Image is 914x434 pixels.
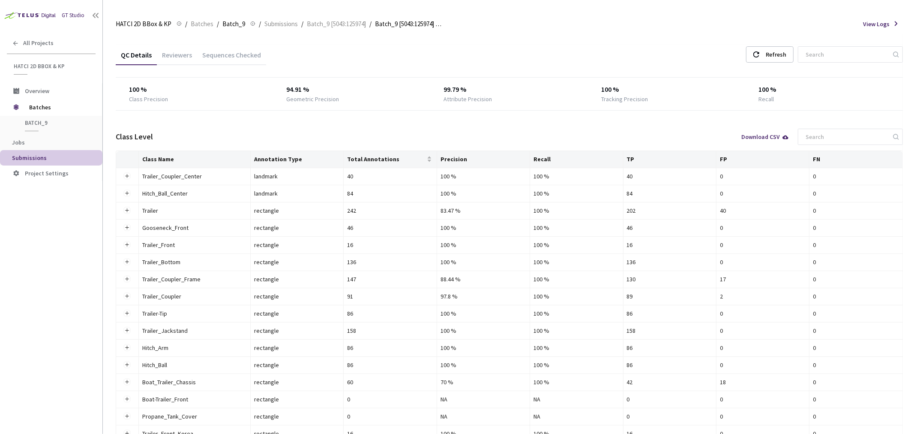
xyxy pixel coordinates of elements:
[533,309,619,318] div: 100 %
[720,343,806,353] div: 0
[25,169,69,177] span: Project Settings
[197,51,266,65] div: Sequences Checked
[813,274,899,284] div: 0
[254,240,340,250] div: rectangle
[375,19,444,29] span: Batch_9 [5043:125974] QC - [DATE]
[720,292,806,301] div: 2
[627,377,713,387] div: 42
[627,326,713,335] div: 158
[720,189,806,198] div: 0
[437,151,530,168] th: Precision
[627,309,713,318] div: 86
[720,172,806,181] div: 0
[813,343,899,353] div: 0
[124,207,131,214] button: Expand row
[116,131,153,142] div: Class Level
[627,223,713,232] div: 46
[189,19,215,28] a: Batches
[116,51,157,65] div: QC Details
[142,326,237,335] div: Trailer_Jackstand
[157,51,197,65] div: Reviewers
[720,240,806,250] div: 0
[716,151,809,168] th: FP
[142,309,237,318] div: Trailer-Tip
[627,172,713,181] div: 40
[14,63,90,70] span: HATCI 2D BBox & KP
[254,189,340,198] div: landmark
[124,241,131,248] button: Expand row
[251,151,344,168] th: Annotation Type
[139,151,251,168] th: Class Name
[813,395,899,404] div: 0
[720,412,806,421] div: 0
[142,240,237,250] div: Trailer_Front
[142,395,237,404] div: Boat-Trailer_Front
[441,274,526,284] div: 88.44 %
[441,343,526,353] div: 100 %
[301,19,303,29] li: /
[813,240,899,250] div: 0
[533,326,619,335] div: 100 %
[347,412,433,421] div: 0
[444,95,492,103] div: Attribute Precision
[441,360,526,370] div: 100 %
[758,95,774,103] div: Recall
[259,19,261,29] li: /
[441,377,526,387] div: 70 %
[627,274,713,284] div: 130
[813,326,899,335] div: 0
[533,257,619,267] div: 100 %
[813,223,899,232] div: 0
[142,257,237,267] div: Trailer_Bottom
[222,19,245,29] span: Batch_9
[23,39,54,47] span: All Projects
[254,309,340,318] div: rectangle
[441,412,526,421] div: NA
[62,12,84,20] div: GT Studio
[124,276,131,283] button: Expand row
[627,240,713,250] div: 16
[533,172,619,181] div: 100 %
[533,206,619,215] div: 100 %
[142,377,237,387] div: Boat_Trailer_Chassis
[191,19,213,29] span: Batches
[530,151,623,168] th: Recall
[627,257,713,267] div: 136
[124,310,131,317] button: Expand row
[129,84,260,95] div: 100 %
[142,412,237,421] div: Propane_Tank_Cover
[720,257,806,267] div: 0
[29,99,88,116] span: Batches
[601,84,732,95] div: 100 %
[124,327,131,334] button: Expand row
[720,309,806,318] div: 0
[254,395,340,404] div: rectangle
[720,206,806,215] div: 40
[12,154,47,162] span: Submissions
[813,257,899,267] div: 0
[627,292,713,301] div: 89
[142,360,237,370] div: Hitch_Ball
[347,343,433,353] div: 86
[347,240,433,250] div: 16
[124,396,131,403] button: Expand row
[142,274,237,284] div: Trailer_Coupler_Frame
[533,395,619,404] div: NA
[124,344,131,351] button: Expand row
[129,95,168,103] div: Class Precision
[124,173,131,180] button: Expand row
[116,19,171,29] span: HATCI 2D BBox & KP
[347,360,433,370] div: 86
[254,274,340,284] div: rectangle
[124,224,131,231] button: Expand row
[813,189,899,198] div: 0
[758,84,890,95] div: 100 %
[142,223,237,232] div: Gooseneck_Front
[441,206,526,215] div: 83.47 %
[254,206,340,215] div: rectangle
[533,240,619,250] div: 100 %
[124,259,131,265] button: Expand row
[254,223,340,232] div: rectangle
[263,19,300,28] a: Submissions
[142,206,237,215] div: Trailer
